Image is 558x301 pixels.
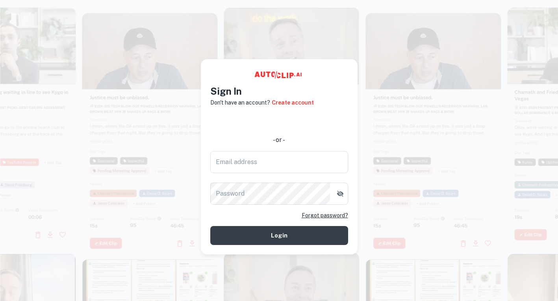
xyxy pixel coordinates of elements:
[206,112,352,130] iframe: 「使用 Google 帳戶登入」按鈕
[396,8,550,81] iframe: 「使用 Google 帳戶登入」對話方塊
[210,135,348,145] div: - or -
[302,211,348,220] a: Forgot password?
[210,98,270,107] p: Don't have an account?
[272,98,314,107] a: Create account
[210,226,348,245] button: Login
[210,84,348,98] h4: Sign In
